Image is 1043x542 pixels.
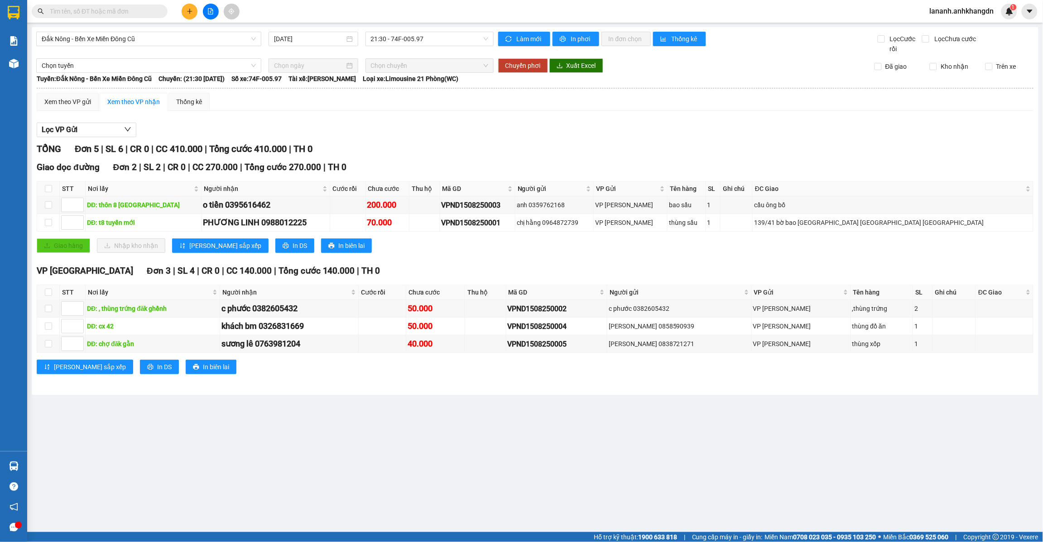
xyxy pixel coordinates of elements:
[224,4,240,19] button: aim
[186,360,236,374] button: printerIn biên lai
[44,97,91,107] div: Xem theo VP gửi
[359,285,406,300] th: Cước rồi
[37,162,100,172] span: Giao dọc đường
[192,162,238,172] span: CC 270.000
[75,143,99,154] span: Đơn 5
[660,36,668,43] span: bar-chart
[203,362,229,372] span: In biên lai
[601,32,651,46] button: In đơn chọn
[442,184,506,194] span: Mã GD
[933,285,976,300] th: Ghi chú
[956,532,957,542] span: |
[42,124,77,135] span: Lọc VP Gửi
[54,362,126,372] span: [PERSON_NAME] sắp xếp
[506,318,607,335] td: VPND1508250004
[508,321,606,332] div: VPND1508250004
[289,143,291,154] span: |
[144,162,161,172] span: SL 2
[37,360,133,374] button: sort-ascending[PERSON_NAME] sắp xếp
[42,59,256,72] span: Chọn tuyến
[323,162,326,172] span: |
[207,8,214,14] span: file-add
[366,181,409,196] th: Chưa cước
[914,321,931,331] div: 1
[231,74,282,84] span: Số xe: 74F-005.97
[609,321,750,331] div: [PERSON_NAME] 0858590939
[706,181,721,196] th: SL
[205,143,207,154] span: |
[37,123,136,137] button: Lọc VP Gửi
[571,34,592,44] span: In phơi
[156,143,202,154] span: CC 410.000
[321,238,372,253] button: printerIn biên lai
[87,339,218,349] div: DĐ: chợ đăk gằn
[993,62,1020,71] span: Trên xe
[274,266,276,276] span: |
[283,242,289,250] span: printer
[879,535,881,539] span: ⚪️
[179,242,186,250] span: sort-ascending
[609,304,750,314] div: c phước 0382605432
[293,241,307,251] span: In DS
[87,218,200,228] div: DĐ: t8 tuyến mới
[9,461,19,471] img: warehouse-icon
[363,74,458,84] span: Loại xe: Limousine 21 Phòng(WC)
[638,533,677,541] strong: 1900 633 818
[692,532,763,542] span: Cung cấp máy in - giấy in:
[8,6,19,19] img: logo-vxr
[362,266,380,276] span: TH 0
[707,200,719,210] div: 1
[793,533,876,541] strong: 0708 023 035 - 0935 103 250
[124,126,131,133] span: down
[60,181,86,196] th: STT
[44,364,50,371] span: sort-ascending
[188,162,190,172] span: |
[937,62,972,71] span: Kho nhận
[753,321,849,331] div: VP [PERSON_NAME]
[406,285,465,300] th: Chưa cước
[549,58,603,73] button: downloadXuất Excel
[852,321,912,331] div: thùng đồ ăn
[914,339,931,349] div: 1
[610,287,742,297] span: Người gửi
[157,362,172,372] span: In DS
[197,266,199,276] span: |
[442,200,514,211] div: VPND1508250003
[168,162,186,172] span: CR 0
[910,533,949,541] strong: 0369 525 060
[221,338,357,350] div: sương lê 0763981204
[222,287,349,297] span: Người nhận
[594,214,668,232] td: VP Nam Dong
[176,97,202,107] div: Thống kê
[754,287,841,297] span: VP Gửi
[274,61,345,71] input: Chọn ngày
[209,143,287,154] span: Tổng cước 410.000
[204,184,321,194] span: Người nhận
[506,335,607,353] td: VPND1508250005
[202,266,220,276] span: CR 0
[669,200,704,210] div: bao sầu
[113,162,137,172] span: Đơn 2
[465,285,506,300] th: Thu hộ
[721,181,753,196] th: Ghi chú
[755,184,1024,194] span: ĐC Giao
[752,335,851,353] td: VP Nam Dong
[886,34,923,54] span: Lọc Cước rồi
[228,8,235,14] span: aim
[203,216,329,229] div: PHƯƠNG LINH 0988012225
[37,238,90,253] button: uploadGiao hàng
[226,266,272,276] span: CC 140.000
[203,4,219,19] button: file-add
[653,32,706,46] button: bar-chartThống kê
[275,238,314,253] button: printerIn DS
[517,200,592,210] div: anh 0359762168
[106,143,123,154] span: SL 6
[553,32,599,46] button: printerIn phơi
[87,200,200,210] div: DĐ: thôn 8 [GEOGRAPHIC_DATA]
[752,318,851,335] td: VP Nam Dong
[852,339,912,349] div: thùng xốp
[245,162,321,172] span: Tổng cước 270.000
[1012,4,1015,10] span: 1
[517,218,592,228] div: chị hằng 0964872739
[684,532,685,542] span: |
